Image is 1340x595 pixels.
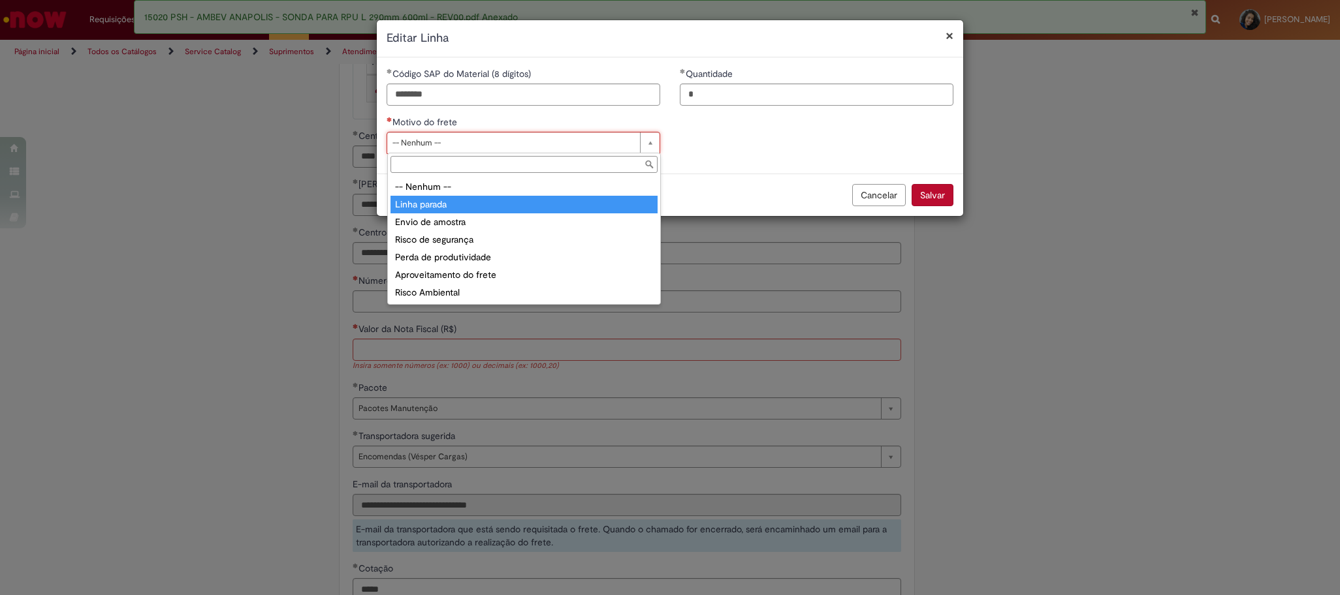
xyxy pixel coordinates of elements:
[391,249,658,266] div: Perda de produtividade
[391,178,658,196] div: -- Nenhum --
[391,196,658,213] div: Linha parada
[388,175,660,304] ul: Motivo do frete
[391,284,658,301] div: Risco Ambiental
[391,231,658,249] div: Risco de segurança
[391,266,658,284] div: Aproveitamento do frete
[391,213,658,231] div: Envio de amostra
